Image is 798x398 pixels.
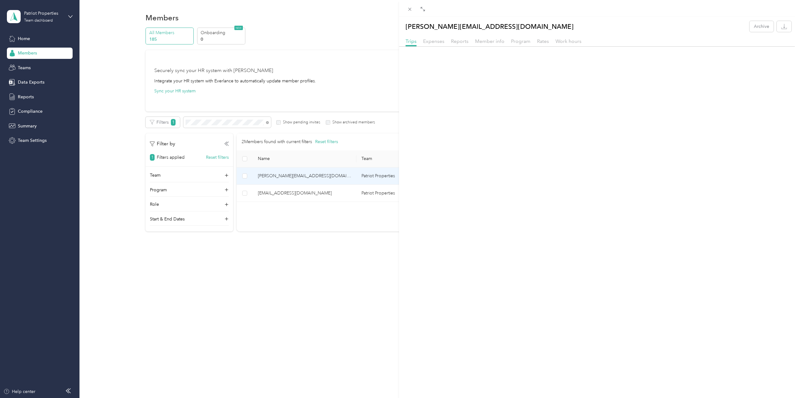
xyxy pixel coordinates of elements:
[749,21,774,32] button: Archive
[511,38,530,44] span: Program
[451,38,468,44] span: Reports
[763,363,798,398] iframe: Everlance-gr Chat Button Frame
[423,38,444,44] span: Expenses
[406,38,417,44] span: Trips
[555,38,581,44] span: Work hours
[406,21,574,32] p: [PERSON_NAME][EMAIL_ADDRESS][DOMAIN_NAME]
[475,38,504,44] span: Member info
[537,38,549,44] span: Rates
